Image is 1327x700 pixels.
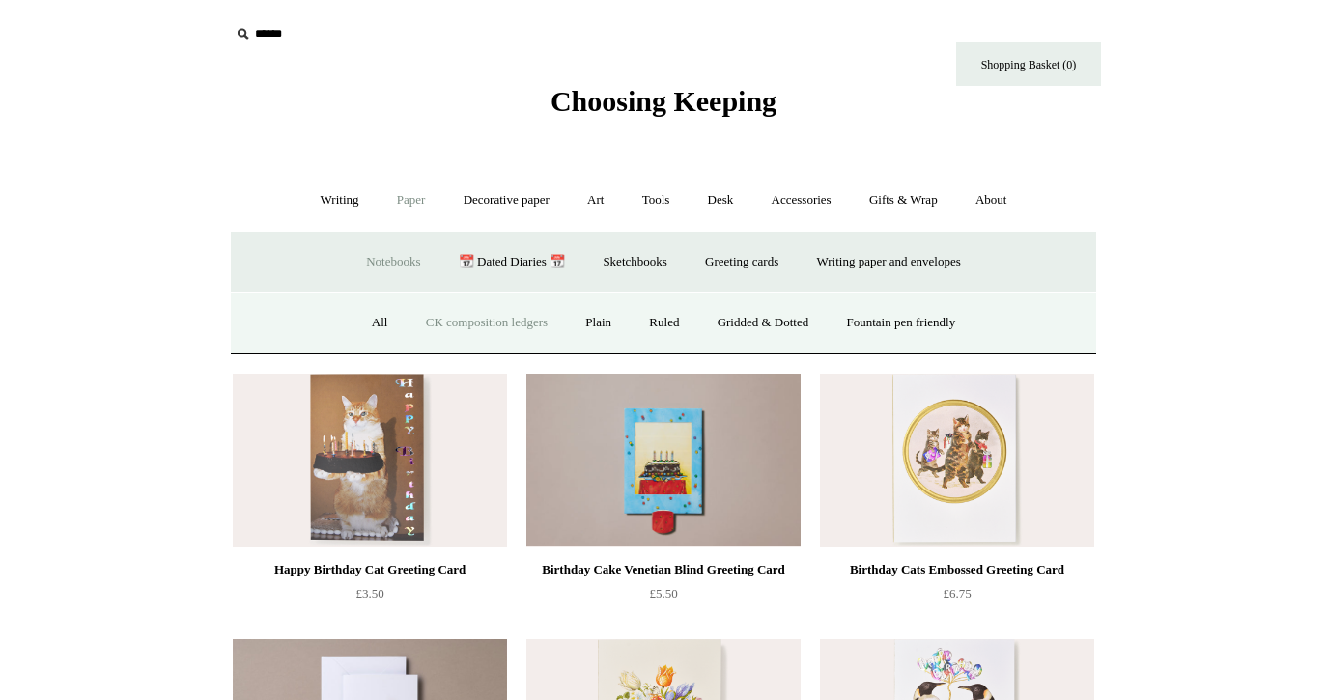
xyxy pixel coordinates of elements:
span: Choosing Keeping [551,85,776,117]
img: Birthday Cats Embossed Greeting Card [820,374,1094,547]
a: Birthday Cats Embossed Greeting Card £6.75 [820,558,1094,637]
a: Paper [380,175,443,226]
img: Happy Birthday Cat Greeting Card [233,374,507,547]
img: Birthday Cake Venetian Blind Greeting Card [526,374,801,547]
a: Gridded & Dotted [700,297,827,349]
a: 📆 Dated Diaries 📆 [441,237,582,288]
a: Shopping Basket (0) [956,42,1101,86]
span: £5.50 [649,586,677,601]
a: Greeting cards [688,237,796,288]
a: Birthday Cake Venetian Blind Greeting Card Birthday Cake Venetian Blind Greeting Card [526,374,801,547]
a: Ruled [632,297,696,349]
a: About [958,175,1025,226]
a: Writing paper and envelopes [800,237,978,288]
a: CK composition ledgers [409,297,565,349]
a: Gifts & Wrap [852,175,955,226]
a: Fountain pen friendly [830,297,974,349]
span: £3.50 [355,586,383,601]
div: Birthday Cake Venetian Blind Greeting Card [531,558,796,581]
a: Plain [568,297,629,349]
a: Writing [303,175,377,226]
div: Happy Birthday Cat Greeting Card [238,558,502,581]
a: Tools [625,175,688,226]
div: Birthday Cats Embossed Greeting Card [825,558,1089,581]
a: Birthday Cats Embossed Greeting Card Birthday Cats Embossed Greeting Card [820,374,1094,547]
a: Desk [691,175,751,226]
a: Happy Birthday Cat Greeting Card Happy Birthday Cat Greeting Card [233,374,507,547]
a: Art [570,175,621,226]
a: All [354,297,406,349]
a: Choosing Keeping [551,100,776,114]
a: Accessories [754,175,849,226]
a: Happy Birthday Cat Greeting Card £3.50 [233,558,507,637]
span: £6.75 [943,586,971,601]
a: Decorative paper [446,175,567,226]
a: Birthday Cake Venetian Blind Greeting Card £5.50 [526,558,801,637]
a: Notebooks [349,237,438,288]
a: Sketchbooks [585,237,684,288]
